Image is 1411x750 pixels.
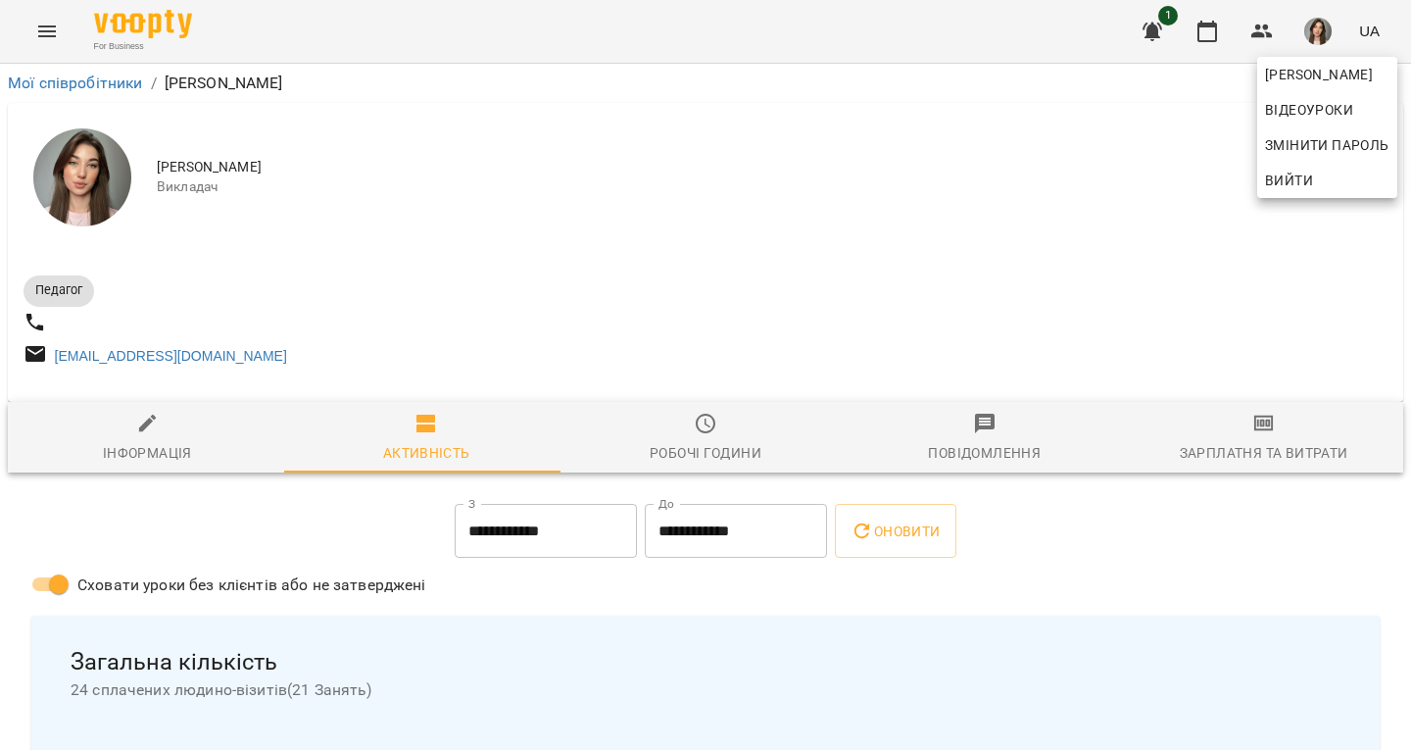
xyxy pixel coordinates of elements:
[1265,98,1353,122] span: Відеоуроки
[1257,163,1397,198] button: Вийти
[1257,127,1397,163] a: Змінити пароль
[1257,92,1361,127] a: Відеоуроки
[1265,169,1313,192] span: Вийти
[1257,57,1397,92] a: [PERSON_NAME]
[1265,63,1389,86] span: [PERSON_NAME]
[1265,133,1389,157] span: Змінити пароль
